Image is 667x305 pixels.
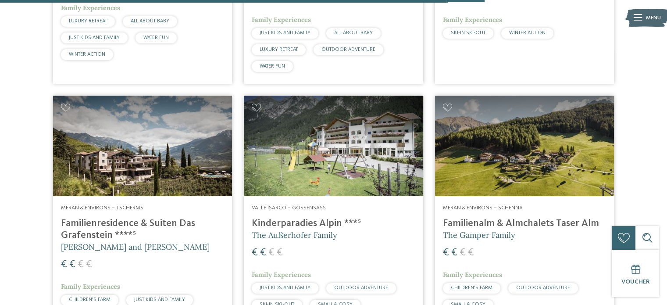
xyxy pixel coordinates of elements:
[443,205,523,211] span: Meran & Environs – Schenna
[61,205,143,211] span: Meran & Environs – Tscherms
[131,18,169,24] span: ALL ABOUT BABY
[334,30,373,36] span: ALL ABOUT BABY
[252,230,337,240] span: The Außerhofer Family
[61,218,224,241] h4: Familienresidence & Suiten Das Grafenstein ****ˢ
[443,218,606,230] h4: Familienalm & Almchalets Taser Alm
[260,47,298,52] span: LUXURY RETREAT
[143,35,169,40] span: WATER FUN
[61,283,120,291] span: Family Experiences
[252,16,311,24] span: Family Experiences
[252,271,311,279] span: Family Experiences
[69,297,111,302] span: CHILDREN’S FARM
[252,218,415,230] h4: Kinderparadies Alpin ***ˢ
[451,30,485,36] span: SKI-IN SKI-OUT
[277,248,283,258] span: €
[516,285,570,291] span: OUTDOOR ADVENTURE
[252,205,326,211] span: Valle Isarco – Gossensass
[443,230,515,240] span: The Gamper Family
[61,4,120,12] span: Family Experiences
[451,248,457,258] span: €
[69,18,107,24] span: LUXURY RETREAT
[134,297,185,302] span: JUST KIDS AND FAMILY
[460,248,466,258] span: €
[78,259,84,270] span: €
[612,250,659,297] a: Voucher
[509,30,546,36] span: WINTER ACTION
[260,285,310,291] span: JUST KIDS AND FAMILY
[621,279,649,285] span: Voucher
[435,96,614,197] img: Looking for family hotels? Find the best ones here!
[69,259,75,270] span: €
[69,52,105,57] span: WINTER ACTION
[53,96,232,197] img: Looking for family hotels? Find the best ones here!
[260,30,310,36] span: JUST KIDS AND FAMILY
[61,259,67,270] span: €
[244,96,423,197] img: Kinderparadies Alpin ***ˢ
[260,64,285,69] span: WATER FUN
[321,47,375,52] span: OUTDOOR ADVENTURE
[86,259,92,270] span: €
[468,248,474,258] span: €
[260,248,266,258] span: €
[443,271,502,279] span: Family Experiences
[252,248,258,258] span: €
[451,285,492,291] span: CHILDREN’S FARM
[268,248,275,258] span: €
[443,248,449,258] span: €
[61,242,210,252] span: [PERSON_NAME] and [PERSON_NAME]
[69,35,120,40] span: JUST KIDS AND FAMILY
[443,16,502,24] span: Family Experiences
[334,285,388,291] span: OUTDOOR ADVENTURE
